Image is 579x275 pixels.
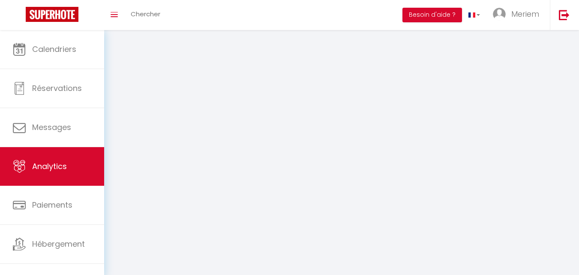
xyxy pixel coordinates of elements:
[493,8,506,21] img: ...
[131,9,160,18] span: Chercher
[32,199,72,210] span: Paiements
[32,239,85,249] span: Hébergement
[32,83,82,94] span: Réservations
[32,44,76,54] span: Calendriers
[402,8,462,22] button: Besoin d'aide ?
[559,9,570,20] img: logout
[511,9,539,19] span: Meriem
[32,161,67,172] span: Analytics
[26,7,78,22] img: Super Booking
[32,122,71,133] span: Messages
